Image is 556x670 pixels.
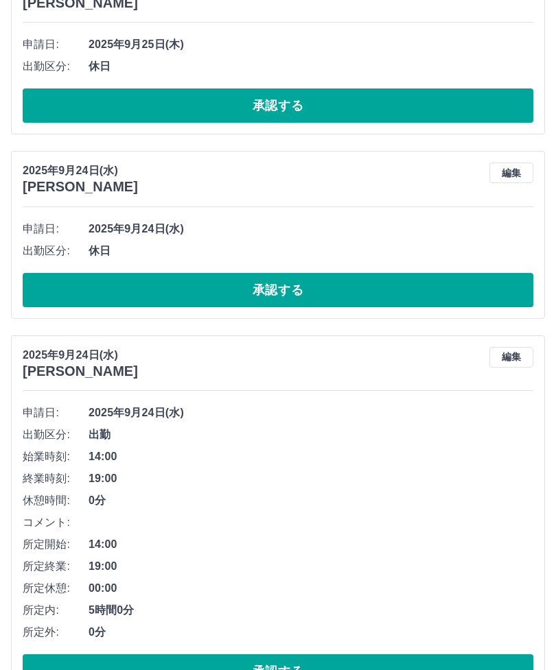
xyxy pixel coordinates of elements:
span: 所定休憩: [23,580,89,597]
span: 休日 [89,58,533,75]
span: 申請日: [23,36,89,53]
button: 編集 [489,163,533,183]
span: 出勤 [89,427,533,443]
button: 承認する [23,88,533,123]
span: 19:00 [89,470,533,487]
span: 5時間0分 [89,602,533,619]
p: 2025年9月24日(水) [23,163,138,179]
span: 14:00 [89,536,533,553]
span: 2025年9月24日(水) [89,221,533,237]
h3: [PERSON_NAME] [23,363,138,379]
span: 2025年9月25日(木) [89,36,533,53]
span: 始業時刻: [23,448,89,465]
button: 承認する [23,273,533,307]
span: 所定開始: [23,536,89,553]
span: コメント: [23,514,89,531]
span: 所定外: [23,624,89,641]
span: 終業時刻: [23,470,89,487]
span: 2025年9月24日(水) [89,405,533,421]
span: 19:00 [89,558,533,575]
span: 0分 [89,492,533,509]
span: 所定終業: [23,558,89,575]
span: 休憩時間: [23,492,89,509]
span: 出勤区分: [23,427,89,443]
button: 編集 [489,347,533,368]
h3: [PERSON_NAME] [23,179,138,195]
span: 14:00 [89,448,533,465]
span: 申請日: [23,221,89,237]
span: 出勤区分: [23,58,89,75]
span: 所定内: [23,602,89,619]
span: 0分 [89,624,533,641]
span: 申請日: [23,405,89,421]
p: 2025年9月24日(水) [23,347,138,363]
span: 00:00 [89,580,533,597]
span: 休日 [89,243,533,259]
span: 出勤区分: [23,243,89,259]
